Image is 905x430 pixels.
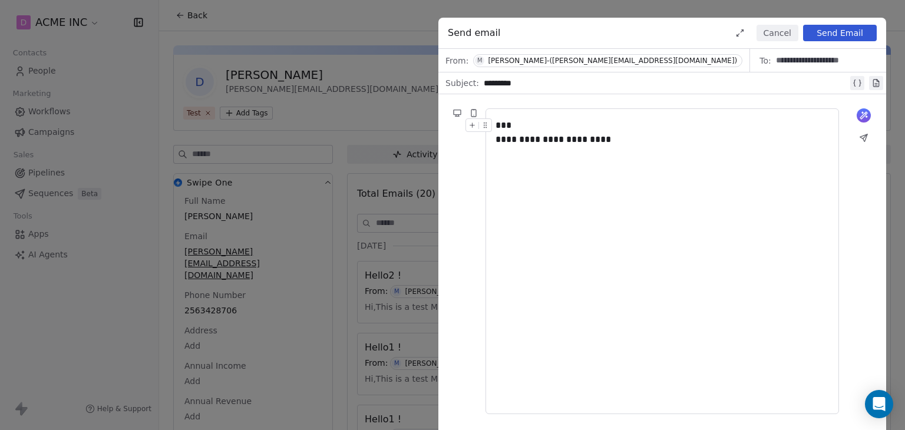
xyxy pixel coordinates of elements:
button: Send Email [803,25,877,41]
span: Subject: [445,77,479,92]
div: [PERSON_NAME]-([PERSON_NAME][EMAIL_ADDRESS][DOMAIN_NAME]) [488,57,737,65]
span: To: [759,55,771,67]
div: Open Intercom Messenger [865,390,893,418]
span: Send email [448,26,501,40]
div: M [477,56,483,65]
button: Cancel [757,25,798,41]
span: From: [445,55,468,67]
